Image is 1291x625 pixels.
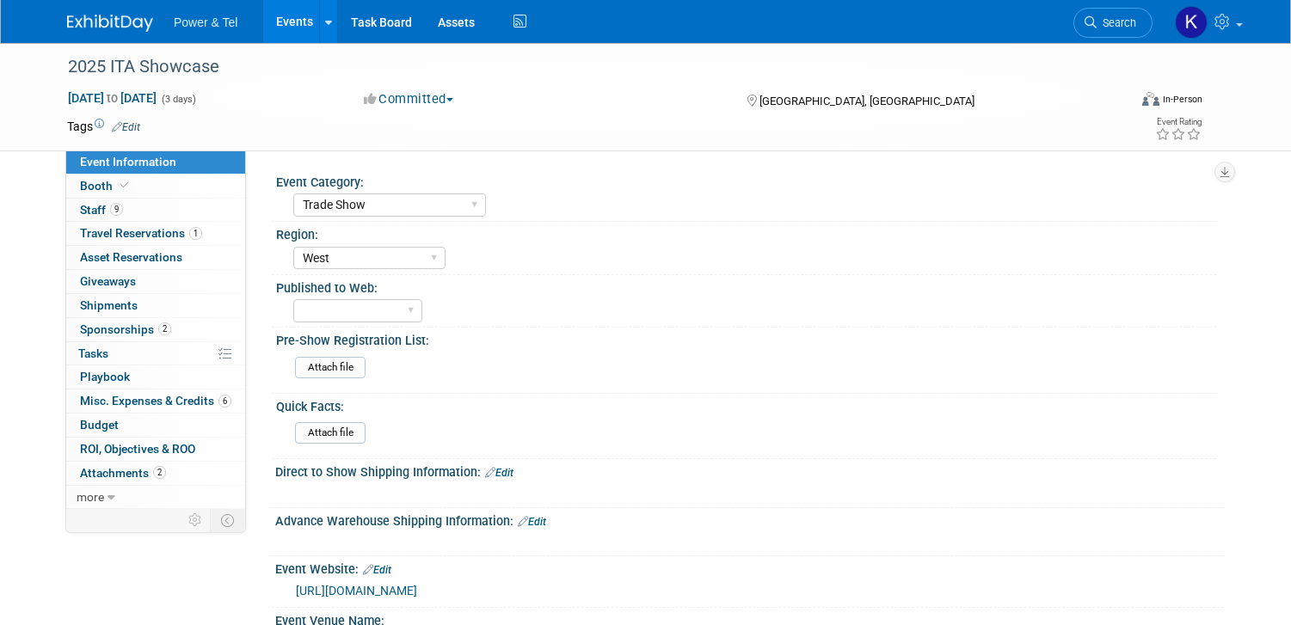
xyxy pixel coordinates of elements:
span: Tasks [78,346,108,360]
span: [DATE] [DATE] [67,90,157,106]
span: Booth [80,179,132,193]
img: ExhibitDay [67,15,153,32]
span: Budget [80,418,119,432]
span: 2 [153,466,166,479]
img: Format-Inperson.png [1142,92,1159,106]
a: Asset Reservations [66,246,245,269]
a: [URL][DOMAIN_NAME] [296,584,417,597]
a: Edit [112,121,140,133]
td: Personalize Event Tab Strip [181,509,211,531]
span: ROI, Objectives & ROO [80,442,195,456]
a: Attachments2 [66,462,245,485]
span: Giveaways [80,274,136,288]
a: Playbook [66,365,245,389]
i: Booth reservation complete [120,181,129,190]
a: Staff9 [66,199,245,222]
img: Kelley Hood [1175,6,1208,39]
div: In-Person [1162,93,1202,106]
a: Event Information [66,150,245,174]
span: Asset Reservations [80,250,182,264]
span: (3 days) [160,94,196,105]
span: Staff [80,203,123,217]
span: Travel Reservations [80,226,202,240]
a: Travel Reservations1 [66,222,245,245]
span: to [104,91,120,105]
span: more [77,490,104,504]
div: 2025 ITA Showcase [62,52,1106,83]
a: ROI, Objectives & ROO [66,438,245,461]
div: Advance Warehouse Shipping Information: [275,508,1224,530]
div: Event Rating [1155,118,1202,126]
span: Event Information [80,155,176,169]
span: Power & Tel [174,15,237,29]
a: more [66,486,245,509]
div: Direct to Show Shipping Information: [275,459,1224,481]
span: 2 [158,322,171,335]
div: Region: [276,222,1216,243]
span: Sponsorships [80,322,171,336]
span: Attachments [80,466,166,480]
span: Playbook [80,370,130,383]
span: 6 [218,395,231,407]
a: Misc. Expenses & Credits6 [66,389,245,413]
div: Quick Facts: [276,394,1216,415]
a: Edit [518,516,546,528]
span: Misc. Expenses & Credits [80,394,231,407]
span: 9 [110,203,123,216]
span: [GEOGRAPHIC_DATA], [GEOGRAPHIC_DATA] [759,95,974,107]
span: 1 [189,227,202,240]
a: Shipments [66,294,245,317]
a: Giveaways [66,270,245,293]
span: Shipments [80,298,138,312]
td: Toggle Event Tabs [211,509,246,531]
div: Pre-Show Registration List: [276,328,1216,349]
span: Search [1097,16,1136,29]
a: Budget [66,414,245,437]
a: Tasks [66,342,245,365]
a: Search [1073,8,1153,38]
div: Event Format [1035,89,1202,115]
a: Edit [485,467,513,479]
a: Edit [363,564,391,576]
a: Sponsorships2 [66,318,245,341]
td: Tags [67,118,140,135]
button: Committed [358,90,460,108]
a: Booth [66,175,245,198]
div: Published to Web: [276,275,1216,297]
div: Event Category: [276,169,1216,191]
div: Event Website: [275,556,1224,579]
